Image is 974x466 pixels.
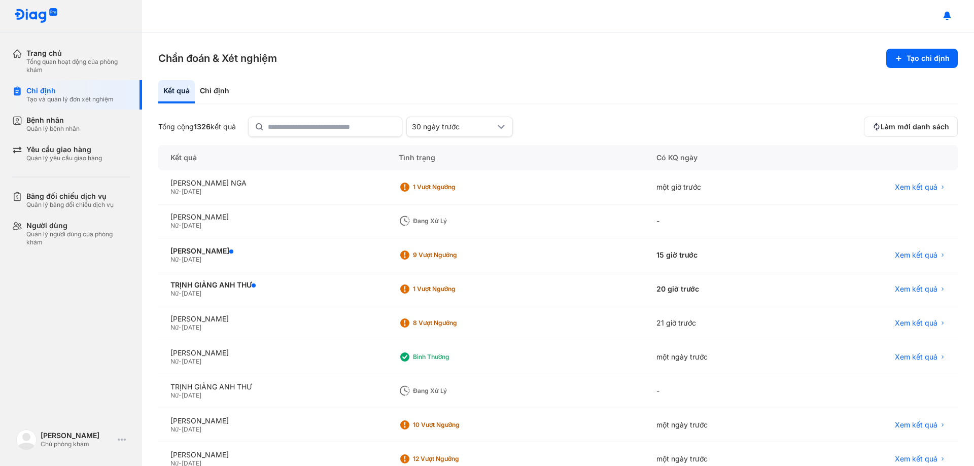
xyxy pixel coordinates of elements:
[179,188,182,195] span: -
[644,145,802,170] div: Có KQ ngày
[182,324,201,331] span: [DATE]
[170,280,374,290] div: TRỊNH GIẢNG ANH THƯ
[26,95,114,103] div: Tạo và quản lý đơn xét nghiệm
[26,116,80,125] div: Bệnh nhân
[170,246,374,256] div: [PERSON_NAME]
[41,440,114,448] div: Chủ phòng khám
[158,145,387,170] div: Kết quả
[170,348,374,357] div: [PERSON_NAME]
[170,357,179,365] span: Nữ
[895,420,937,429] span: Xem kết quả
[179,391,182,399] span: -
[644,272,802,306] div: 20 giờ trước
[881,122,949,131] span: Làm mới danh sách
[644,374,802,408] div: -
[179,290,182,297] span: -
[182,391,201,399] span: [DATE]
[895,183,937,192] span: Xem kết quả
[170,178,374,188] div: [PERSON_NAME] NGA
[413,353,494,361] div: Bình thường
[170,382,374,391] div: TRỊNH GIẢNG ANH THƯ
[182,290,201,297] span: [DATE]
[864,117,958,137] button: Làm mới danh sách
[26,49,130,58] div: Trang chủ
[644,204,802,238] div: -
[170,416,374,425] div: [PERSON_NAME]
[170,450,374,459] div: [PERSON_NAME]
[387,145,644,170] div: Tình trạng
[644,340,802,374] div: một ngày trước
[179,256,182,263] span: -
[179,222,182,229] span: -
[182,256,201,263] span: [DATE]
[895,284,937,294] span: Xem kết quả
[170,324,179,331] span: Nữ
[179,357,182,365] span: -
[26,125,80,133] div: Quản lý bệnh nhân
[644,238,802,272] div: 15 giờ trước
[170,212,374,222] div: [PERSON_NAME]
[895,352,937,362] span: Xem kết quả
[182,188,201,195] span: [DATE]
[26,192,114,201] div: Bảng đối chiếu dịch vụ
[644,170,802,204] div: một giờ trước
[413,285,494,293] div: 1 Vượt ngưỡng
[895,454,937,463] span: Xem kết quả
[413,421,494,429] div: 10 Vượt ngưỡng
[194,122,211,131] span: 1326
[412,122,495,131] div: 30 ngày trước
[158,51,277,65] h3: Chẩn đoán & Xét nghiệm
[26,221,130,230] div: Người dùng
[170,256,179,263] span: Nữ
[26,230,130,246] div: Quản lý người dùng của phòng khám
[26,145,102,154] div: Yêu cầu giao hàng
[413,455,494,463] div: 12 Vượt ngưỡng
[170,391,179,399] span: Nữ
[158,80,195,103] div: Kết quả
[14,8,58,24] img: logo
[644,306,802,340] div: 21 giờ trước
[41,431,114,440] div: [PERSON_NAME]
[413,183,494,191] div: 1 Vượt ngưỡng
[16,429,37,450] img: logo
[895,318,937,328] span: Xem kết quả
[179,324,182,331] span: -
[886,49,958,68] button: Tạo chỉ định
[170,188,179,195] span: Nữ
[413,251,494,259] div: 9 Vượt ngưỡng
[182,222,201,229] span: [DATE]
[195,80,234,103] div: Chỉ định
[895,250,937,260] span: Xem kết quả
[170,314,374,324] div: [PERSON_NAME]
[413,319,494,327] div: 8 Vượt ngưỡng
[170,425,179,433] span: Nữ
[182,357,201,365] span: [DATE]
[644,408,802,442] div: một ngày trước
[413,387,494,395] div: Đang xử lý
[26,86,114,95] div: Chỉ định
[26,201,114,209] div: Quản lý bảng đối chiếu dịch vụ
[182,425,201,433] span: [DATE]
[179,425,182,433] span: -
[26,58,130,74] div: Tổng quan hoạt động của phòng khám
[26,154,102,162] div: Quản lý yêu cầu giao hàng
[413,217,494,225] div: Đang xử lý
[158,122,236,131] div: Tổng cộng kết quả
[170,222,179,229] span: Nữ
[170,290,179,297] span: Nữ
